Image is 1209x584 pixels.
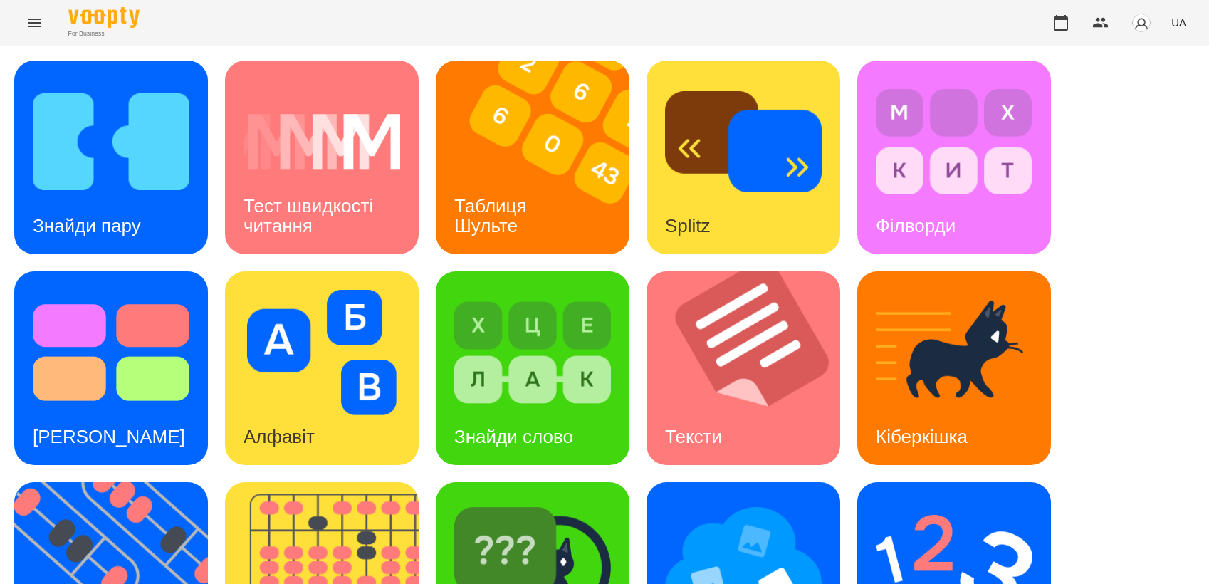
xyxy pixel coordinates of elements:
h3: Знайди пару [33,215,141,236]
a: ФілвордиФілворди [857,61,1051,254]
a: КіберкішкаКіберкішка [857,271,1051,465]
span: For Business [68,29,140,38]
img: Тест швидкості читання [244,79,400,204]
a: Тест Струпа[PERSON_NAME] [14,271,208,465]
a: SplitzSplitz [647,61,840,254]
h3: Філворди [876,215,956,236]
h3: Splitz [665,215,711,236]
h3: Тексти [665,426,722,447]
img: Таблиця Шульте [436,61,647,254]
h3: Знайди слово [454,426,573,447]
span: UA [1171,15,1186,30]
a: АлфавітАлфавіт [225,271,419,465]
img: Кіберкішка [876,290,1032,415]
img: avatar_s.png [1131,13,1151,33]
a: Знайди словоЗнайди слово [436,271,629,465]
img: Знайди слово [454,290,611,415]
h3: Кіберкішка [876,426,968,447]
a: Таблиця ШультеТаблиця Шульте [436,61,629,254]
img: Знайди пару [33,79,189,204]
h3: Алфавіт [244,426,315,447]
a: ТекстиТексти [647,271,840,465]
img: Voopty Logo [68,7,140,28]
img: Тест Струпа [33,290,189,415]
a: Тест швидкості читанняТест швидкості читання [225,61,419,254]
button: UA [1166,9,1192,36]
img: Splitz [665,79,822,204]
img: Філворди [876,79,1032,204]
button: Menu [17,6,51,40]
h3: [PERSON_NAME] [33,426,185,447]
img: Тексти [647,271,858,465]
img: Алфавіт [244,290,400,415]
h3: Тест швидкості читання [244,195,378,236]
h3: Таблиця Шульте [454,195,532,236]
a: Знайди паруЗнайди пару [14,61,208,254]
